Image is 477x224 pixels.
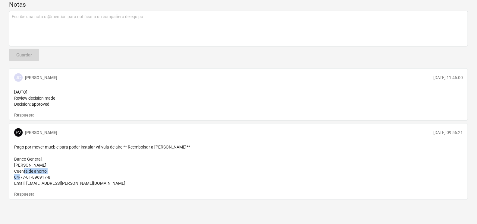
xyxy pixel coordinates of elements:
div: Widget de chat [447,195,477,224]
span: FV [16,130,21,135]
button: Respuesta [14,191,35,197]
iframe: Chat Widget [447,195,477,224]
span: JC [16,75,21,80]
p: [PERSON_NAME] [25,75,57,81]
span: Pago por mover mueble para poder instalar válvula de aire ** Reembolsar a [PERSON_NAME]** Banco G... [14,145,190,186]
button: Respuesta [14,112,35,118]
div: Fernando Vanegas [14,128,23,137]
p: [PERSON_NAME] [25,130,57,136]
p: Notas [9,1,468,9]
span: [AUTO] Review decision made Decision: approved [14,90,55,107]
p: [DATE] 11:46:00 [433,75,463,81]
p: [DATE] 09:56:21 [433,130,463,136]
div: Javier Cattan [14,73,23,82]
